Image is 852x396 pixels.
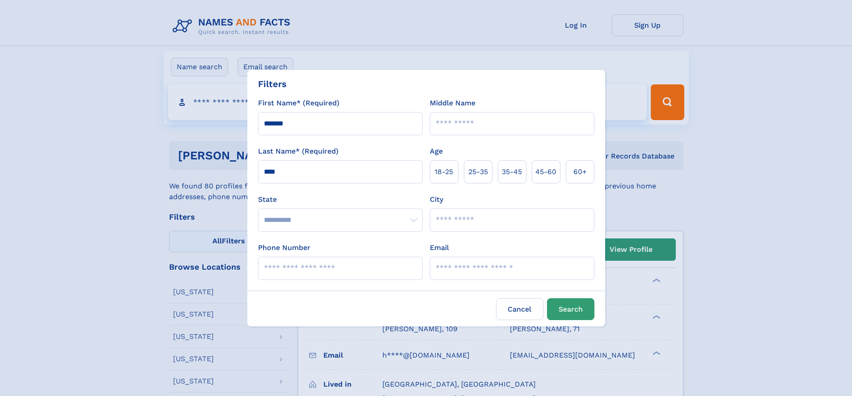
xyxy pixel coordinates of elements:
label: Phone Number [258,242,310,253]
label: Last Name* (Required) [258,146,339,157]
div: Filters [258,77,287,91]
label: Email [430,242,449,253]
button: Search [547,298,594,320]
label: Middle Name [430,98,475,108]
span: 35‑45 [502,167,522,177]
span: 18‑25 [435,167,453,177]
label: City [430,194,443,205]
label: Cancel [496,298,543,320]
span: 45‑60 [535,167,556,177]
span: 60+ [573,167,587,177]
span: 25‑35 [468,167,488,177]
label: State [258,194,423,205]
label: Age [430,146,443,157]
label: First Name* (Required) [258,98,339,108]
